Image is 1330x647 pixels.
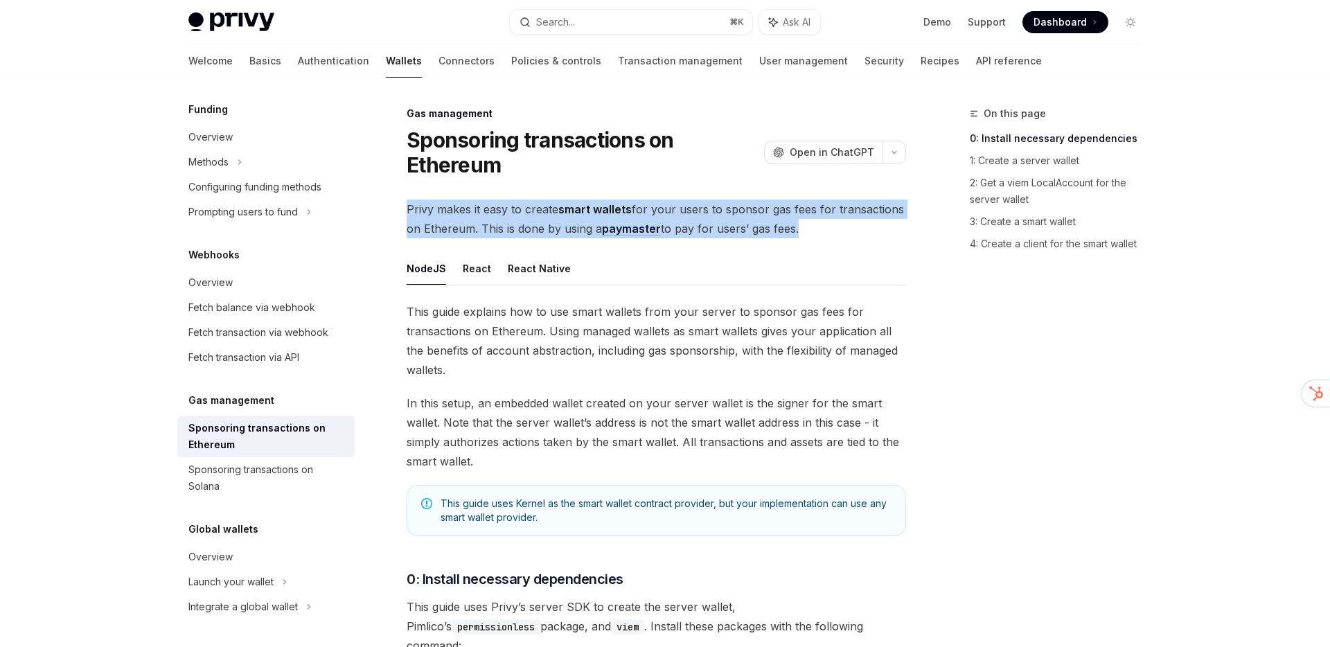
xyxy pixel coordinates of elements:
[298,44,369,78] a: Authentication
[188,129,233,145] div: Overview
[188,44,233,78] a: Welcome
[984,105,1046,122] span: On this page
[783,15,810,29] span: Ask AI
[407,393,906,471] span: In this setup, an embedded wallet created on your server wallet is the signer for the smart walle...
[188,154,229,170] div: Methods
[611,619,644,635] code: viem
[970,233,1153,255] a: 4: Create a client for the smart wallet
[407,569,623,589] span: 0: Install necessary dependencies
[438,44,495,78] a: Connectors
[970,150,1153,172] a: 1: Create a server wallet
[188,101,228,118] h5: Funding
[188,574,274,590] div: Launch your wallet
[618,44,743,78] a: Transaction management
[188,461,346,495] div: Sponsoring transactions on Solana
[188,599,298,615] div: Integrate a global wallet
[602,222,661,236] a: paymaster
[407,127,759,177] h1: Sponsoring transactions on Ethereum
[188,247,240,263] h5: Webhooks
[729,17,744,28] span: ⌘ K
[407,200,906,238] span: Privy makes it easy to create for your users to sponsor gas fees for transactions on Ethereum. Th...
[407,252,446,285] button: NodeJS
[511,44,601,78] a: Policies & controls
[386,44,422,78] a: Wallets
[177,295,355,320] a: Fetch balance via webhook
[923,15,951,29] a: Demo
[976,44,1042,78] a: API reference
[188,549,233,565] div: Overview
[921,44,959,78] a: Recipes
[188,179,321,195] div: Configuring funding methods
[421,498,432,509] svg: Note
[177,416,355,457] a: Sponsoring transactions on Ethereum
[970,127,1153,150] a: 0: Install necessary dependencies
[177,175,355,200] a: Configuring funding methods
[177,345,355,370] a: Fetch transaction via API
[188,299,315,316] div: Fetch balance via webhook
[188,274,233,291] div: Overview
[508,252,571,285] button: React Native
[177,270,355,295] a: Overview
[188,204,298,220] div: Prompting users to fund
[407,302,906,380] span: This guide explains how to use smart wallets from your server to sponsor gas fees for transaction...
[177,544,355,569] a: Overview
[558,202,632,216] strong: smart wallets
[764,141,883,164] button: Open in ChatGPT
[249,44,281,78] a: Basics
[188,521,258,538] h5: Global wallets
[441,497,892,524] span: This guide uses Kernel as the smart wallet contract provider, but your implementation can use any...
[536,14,575,30] div: Search...
[188,392,274,409] h5: Gas management
[864,44,904,78] a: Security
[177,125,355,150] a: Overview
[188,349,299,366] div: Fetch transaction via API
[759,10,820,35] button: Ask AI
[968,15,1006,29] a: Support
[188,12,274,32] img: light logo
[1119,11,1142,33] button: Toggle dark mode
[188,420,346,453] div: Sponsoring transactions on Ethereum
[452,619,540,635] code: permissionless
[463,252,491,285] button: React
[759,44,848,78] a: User management
[790,145,874,159] span: Open in ChatGPT
[177,320,355,345] a: Fetch transaction via webhook
[1022,11,1108,33] a: Dashboard
[1034,15,1087,29] span: Dashboard
[188,324,328,341] div: Fetch transaction via webhook
[407,107,906,121] div: Gas management
[970,172,1153,211] a: 2: Get a viem LocalAccount for the server wallet
[510,10,752,35] button: Search...⌘K
[970,211,1153,233] a: 3: Create a smart wallet
[177,457,355,499] a: Sponsoring transactions on Solana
